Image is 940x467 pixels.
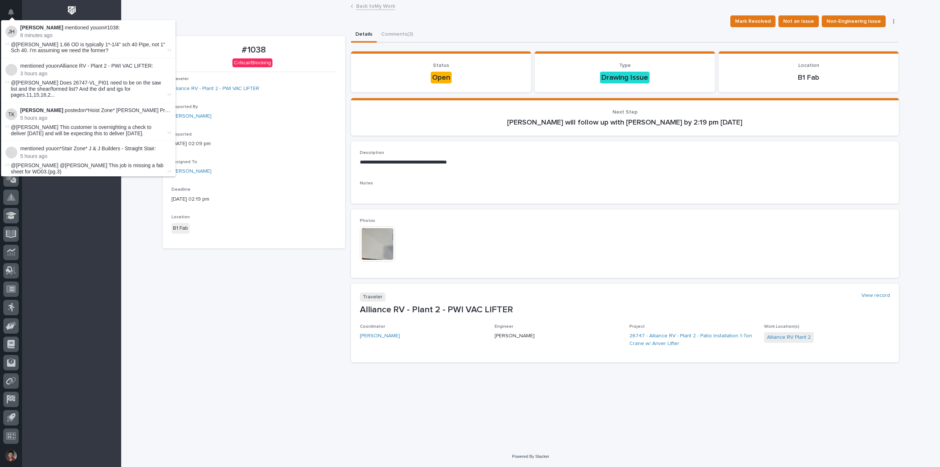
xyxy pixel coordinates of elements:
a: 26747 - Alliance RV - Plant 2 - Patio Installation 1-Ton Crane w/ Anver Lifter [629,332,755,348]
button: Mark Resolved [730,15,775,27]
a: Alliance RV - Plant 2 - PWI VAC LIFTER [171,85,259,93]
button: users-avatar [3,448,19,463]
span: Work Location(s) [764,324,799,329]
a: [PERSON_NAME] [171,112,211,120]
p: Traveler [360,292,386,302]
span: Engineer [495,324,513,329]
span: Coordinator [360,324,385,329]
a: *Stair Zone* J & J Builders - Straight Stair [59,146,154,151]
a: *Hoist Zone* [PERSON_NAME] Precision Fabricators - FSTRUL2 [86,107,236,113]
p: mentioned you on : [20,63,171,69]
button: Comments (3) [377,27,417,43]
div: Critical/Blocking [232,58,272,68]
span: Notes [360,181,373,186]
span: Assigned To [171,160,197,164]
a: [PERSON_NAME] [360,332,400,340]
p: mentioned you on : [20,146,171,152]
p: B1 Fab [727,73,890,82]
span: Description [360,151,384,155]
span: Traveler [171,77,189,81]
img: Workspace Logo [65,4,79,17]
button: Not an Issue [778,15,819,27]
img: Trent Kautzmann [6,108,17,120]
span: Not an Issue [783,17,814,26]
span: @[PERSON_NAME] Does 26747-VL_PI01 need to be on the saw list and the shear/formed list? And the d... [11,80,166,98]
span: Status [433,63,449,68]
span: Next Step [612,109,637,115]
strong: [PERSON_NAME] [20,107,63,113]
a: View record [861,292,890,299]
p: Alliance RV - Plant 2 - PWI VAC LIFTER [360,305,890,315]
div: Open [431,72,452,83]
button: Details [351,27,377,43]
p: 5 hours ago [20,115,171,121]
img: Jared Hochstetler [6,26,17,37]
a: Alliance RV Plant 2 [767,334,811,341]
a: Back toMy Work [356,1,395,10]
strong: [PERSON_NAME] [20,25,63,30]
a: #1038 [104,25,119,30]
div: Notifications [9,9,19,21]
a: [PERSON_NAME] [171,168,211,175]
span: Reported By [171,105,198,109]
p: 5 hours ago [20,153,171,159]
p: posted on : [20,107,171,114]
span: @[PERSON_NAME] @[PERSON_NAME] This job is missing a fab sheet for WD03.(pg.3) [11,162,164,175]
p: #1038 [171,45,336,55]
span: Photos [360,219,375,223]
span: Non-Engineering Issue [827,17,881,26]
span: @[PERSON_NAME] 1.66 OD is typically 1*-1/4" sch 40 Pipe, not 1" Sch 40. I'm assuming we need the ... [11,42,165,54]
a: Alliance RV - Plant 2 - PWI VAC LIFTER [59,63,152,69]
p: [PERSON_NAME] [495,332,621,340]
span: Project [629,324,645,329]
span: Location [798,63,819,68]
p: 8 minutes ago [20,32,171,39]
button: Non-Engineering Issue [822,15,886,27]
span: Type [619,63,631,68]
div: Drawing Issue [600,72,650,83]
div: B1 Fab [171,223,189,234]
span: Reported [171,132,192,137]
span: Deadline [171,187,191,192]
span: Mark Resolved [735,17,771,26]
a: Powered By Stacker [512,454,549,459]
p: [DATE] 02:09 pm [171,140,336,148]
span: @[PERSON_NAME] This customer is overnighting a check to deliver [DATE] and will be expecting this... [11,124,152,136]
span: Location [171,215,190,219]
button: Notifications [3,4,19,20]
p: 3 hours ago [20,71,171,77]
p: [PERSON_NAME] will follow up with [PERSON_NAME] by 2:19 pm [DATE] [360,118,890,127]
p: mentioned you on : [20,25,171,31]
p: [DATE] 02:19 pm [171,195,336,203]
